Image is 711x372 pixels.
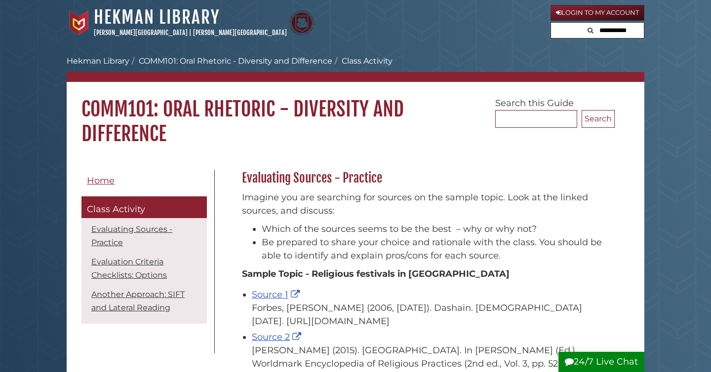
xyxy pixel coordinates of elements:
a: Evaluating Sources - Practice [91,224,172,247]
a: Home [81,170,207,192]
a: Class Activity [81,196,207,218]
span: Home [87,175,115,186]
span: | [189,29,192,37]
a: COMM101: Oral Rhetoric - Diversity and Difference [139,56,332,66]
button: Search [582,110,615,128]
button: Search [585,23,596,36]
li: Be prepared to share your choice and rationale with the class. You should be able to identify and... [262,236,610,262]
i: Search [588,27,593,34]
a: Source 1 [252,289,302,300]
button: 24/7 Live Chat [558,352,644,372]
p: Imagine you are searching for sources on the sample topic. Look at the linked sources, and discuss: [242,191,610,218]
nav: breadcrumb [67,55,644,82]
h1: COMM101: Oral Rhetoric - Diversity and Difference [67,82,644,146]
a: Evaluation Criteria Checklists: Options [91,257,167,280]
li: Class Activity [332,55,393,67]
a: Source 2 [252,332,304,342]
a: Hekman Library [67,56,129,66]
img: Calvin Theological Seminary [289,10,314,35]
span: Class Activity [87,204,145,215]
li: Which of the sources seems to be the best – why or why not? [262,223,610,236]
strong: Sample Topic - Religious festivals in [GEOGRAPHIC_DATA] [242,268,510,279]
a: Another Approach: SIFT and Lateral Reading [91,290,185,312]
div: Forbes, [PERSON_NAME] (2006, [DATE]). Dashain. [DEMOGRAPHIC_DATA] [DATE]. [URL][DOMAIN_NAME] [252,301,610,328]
a: Hekman Library [94,6,220,28]
a: Login to My Account [551,5,644,21]
div: Guide Pages [81,170,207,329]
h2: Evaluating Sources - Practice [237,170,615,186]
a: [PERSON_NAME][GEOGRAPHIC_DATA] [94,29,188,37]
a: [PERSON_NAME][GEOGRAPHIC_DATA] [193,29,287,37]
img: Calvin University [67,10,91,35]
